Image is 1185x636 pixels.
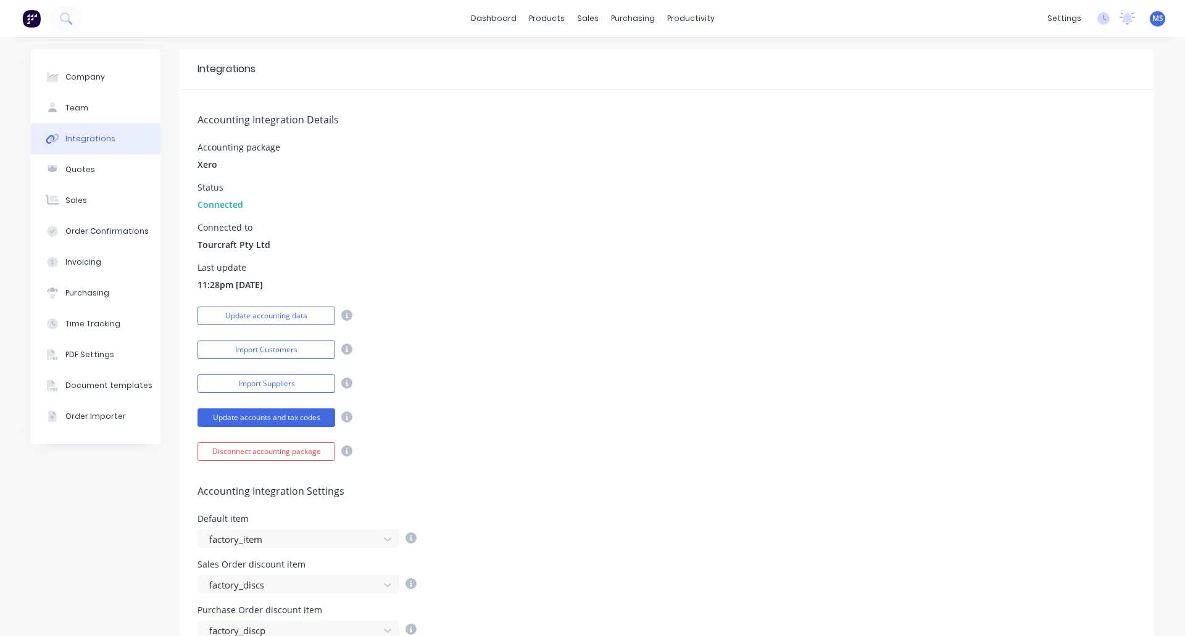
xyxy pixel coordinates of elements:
button: Company [31,62,160,93]
span: MS [1152,13,1163,24]
button: Update accounting data [197,307,335,325]
button: Update accounts and tax codes [197,408,335,427]
div: Order Importer [65,411,126,422]
div: Accounting package [197,143,280,152]
button: Integrations [31,123,160,154]
div: Purchasing [65,287,109,299]
button: Order Confirmations [31,216,160,247]
h5: Accounting Integration Details [197,114,1136,126]
div: Integrations [197,62,256,76]
div: Team [65,102,88,114]
button: Import Customers [197,341,335,359]
div: products [523,9,571,28]
span: Xero [197,158,217,171]
div: settings [1041,9,1087,28]
div: Sales Order discount item [197,560,417,569]
a: dashboard [465,9,523,28]
div: PDF Settings [65,349,114,360]
button: Document templates [31,370,160,401]
div: Document templates [65,380,152,391]
button: Time Tracking [31,308,160,339]
div: Invoicing [65,257,101,268]
button: Order Importer [31,401,160,432]
button: Quotes [31,154,160,185]
span: 11:28pm [DATE] [197,278,263,291]
div: Company [65,72,105,83]
button: Sales [31,185,160,216]
button: Team [31,93,160,123]
div: Purchase Order discount item [197,606,417,614]
img: Factory [22,9,41,28]
div: Integrations [65,133,115,144]
button: Purchasing [31,278,160,308]
button: Import Suppliers [197,374,335,393]
span: Connected [197,198,243,211]
div: Sales [65,195,87,206]
div: Order Confirmations [65,226,149,237]
button: PDF Settings [31,339,160,370]
div: Status [197,183,243,192]
button: Disconnect accounting package [197,442,335,461]
div: Quotes [65,164,95,175]
div: purchasing [605,9,661,28]
button: Invoicing [31,247,160,278]
div: sales [571,9,605,28]
div: Connected to [197,223,270,232]
span: Tourcraft Pty Ltd [197,238,270,251]
div: productivity [661,9,721,28]
div: Default item [197,514,417,523]
h5: Accounting Integration Settings [197,485,1136,497]
div: Time Tracking [65,318,120,329]
div: Last update [197,263,263,272]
